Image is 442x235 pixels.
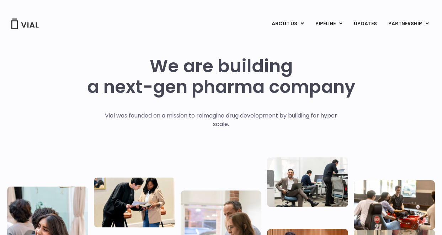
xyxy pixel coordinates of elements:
a: PARTNERSHIPMenu Toggle [383,18,435,30]
img: Three people working in an office [267,157,348,207]
img: Group of people playing whirlyball [354,180,435,230]
a: PIPELINEMenu Toggle [310,18,348,30]
p: Vial was founded on a mission to reimagine drug development by building for hyper scale. [97,111,345,129]
h1: We are building a next-gen pharma company [87,56,355,97]
img: Two people looking at a paper talking. [94,177,175,227]
img: Vial Logo [11,19,39,29]
a: UPDATES [348,18,382,30]
a: ABOUT USMenu Toggle [266,18,309,30]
